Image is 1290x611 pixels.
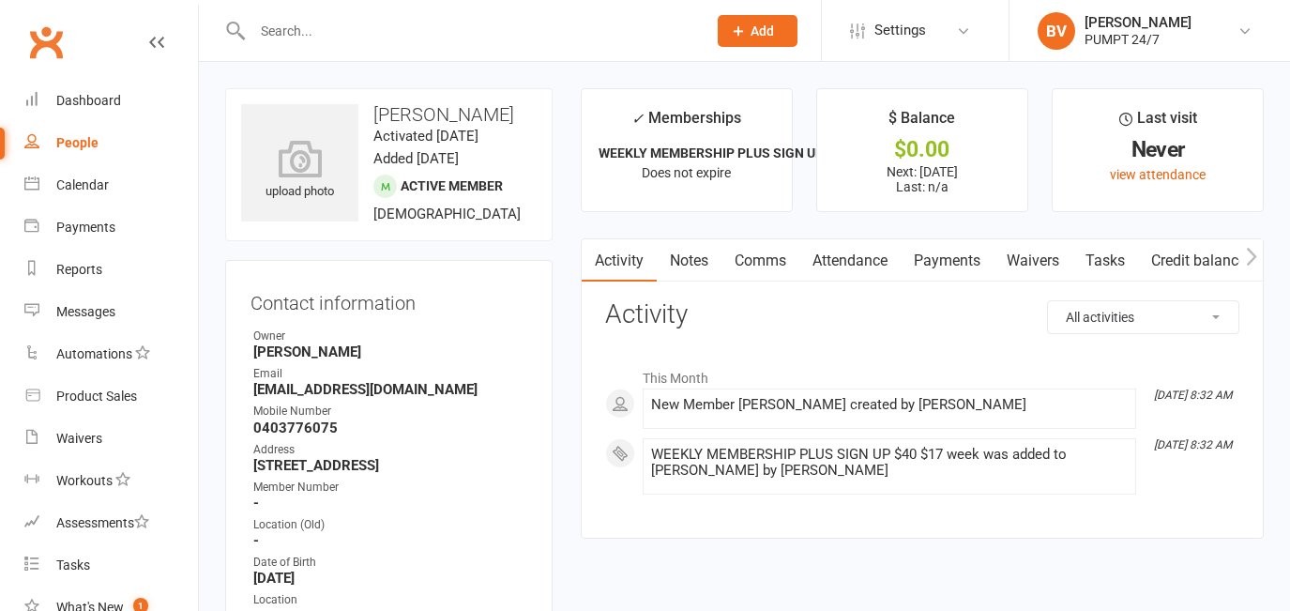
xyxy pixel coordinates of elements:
[56,389,137,404] div: Product Sales
[253,591,527,609] div: Location
[56,346,132,361] div: Automations
[1138,239,1259,283] a: Credit balance
[24,206,198,249] a: Payments
[253,381,527,398] strong: [EMAIL_ADDRESS][DOMAIN_NAME]
[56,558,90,573] div: Tasks
[56,515,149,530] div: Assessments
[56,177,109,192] div: Calendar
[56,304,115,319] div: Messages
[373,128,478,145] time: Activated [DATE]
[874,9,926,52] span: Settings
[657,239,721,283] a: Notes
[1072,239,1138,283] a: Tasks
[373,206,521,222] span: [DEMOGRAPHIC_DATA]
[24,418,198,460] a: Waivers
[253,516,527,534] div: Location (Old)
[253,457,527,474] strong: [STREET_ADDRESS]
[834,140,1010,160] div: $0.00
[241,104,537,125] h3: [PERSON_NAME]
[253,479,527,496] div: Member Number
[1154,438,1232,451] i: [DATE] 8:32 AM
[799,239,901,283] a: Attendance
[994,239,1072,283] a: Waivers
[834,164,1010,194] p: Next: [DATE] Last: n/a
[718,15,797,47] button: Add
[631,106,741,141] div: Memberships
[24,122,198,164] a: People
[1110,167,1206,182] a: view attendance
[721,239,799,283] a: Comms
[253,403,527,420] div: Mobile Number
[253,365,527,383] div: Email
[651,447,1128,479] div: WEEKLY MEMBERSHIP PLUS SIGN UP $40 $17 week was added to [PERSON_NAME] by [PERSON_NAME]
[401,178,503,193] span: Active member
[24,249,198,291] a: Reports
[253,441,527,459] div: Address
[631,110,644,128] i: ✓
[24,80,198,122] a: Dashboard
[253,344,527,360] strong: [PERSON_NAME]
[56,93,121,108] div: Dashboard
[605,359,1239,389] li: This Month
[253,532,527,549] strong: -
[651,397,1128,413] div: New Member [PERSON_NAME] created by [PERSON_NAME]
[1070,140,1246,160] div: Never
[23,19,69,66] a: Clubworx
[373,150,459,167] time: Added [DATE]
[253,554,527,572] div: Date of Birth
[642,165,731,180] span: Does not expire
[1154,389,1232,402] i: [DATE] 8:32 AM
[24,375,198,418] a: Product Sales
[24,333,198,375] a: Automations
[751,23,774,38] span: Add
[1085,14,1191,31] div: [PERSON_NAME]
[56,220,115,235] div: Payments
[56,135,99,150] div: People
[253,328,527,345] div: Owner
[250,285,527,313] h3: Contact information
[253,420,527,436] strong: 0403776075
[1085,31,1191,48] div: PUMPT 24/7
[582,239,657,283] a: Activity
[56,262,102,277] div: Reports
[605,300,1239,329] h3: Activity
[56,473,113,488] div: Workouts
[24,502,198,544] a: Assessments
[24,460,198,502] a: Workouts
[24,544,198,587] a: Tasks
[253,495,527,512] strong: -
[56,431,102,446] div: Waivers
[599,145,913,160] strong: WEEKLY MEMBERSHIP PLUS SIGN UP $40 $17 wee...
[1038,12,1075,50] div: BV
[888,106,955,140] div: $ Balance
[247,18,693,44] input: Search...
[24,291,198,333] a: Messages
[1119,106,1197,140] div: Last visit
[24,164,198,206] a: Calendar
[901,239,994,283] a: Payments
[241,140,358,202] div: upload photo
[253,570,527,587] strong: [DATE]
